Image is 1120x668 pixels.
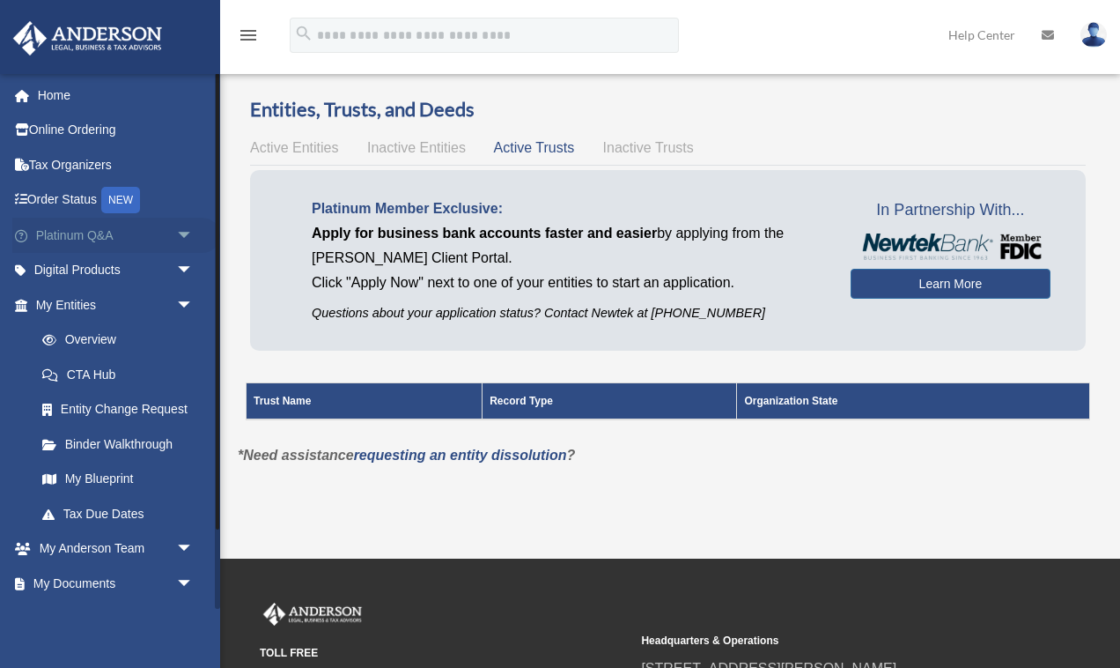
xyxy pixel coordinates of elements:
[312,197,824,221] p: Platinum Member Exclusive:
[25,323,203,358] a: Overview
[176,531,211,568] span: arrow_drop_down
[354,448,567,463] a: requesting an entity dissolution
[176,218,211,254] span: arrow_drop_down
[737,383,1090,420] th: Organization State
[250,96,1086,123] h3: Entities, Trusts, and Deeds
[250,140,338,155] span: Active Entities
[176,601,211,637] span: arrow_drop_down
[25,496,211,531] a: Tax Due Dates
[176,287,211,323] span: arrow_drop_down
[101,187,140,213] div: NEW
[8,21,167,56] img: Anderson Advisors Platinum Portal
[25,392,211,427] a: Entity Change Request
[12,113,220,148] a: Online Ordering
[12,147,220,182] a: Tax Organizers
[12,253,220,288] a: Digital Productsarrow_drop_down
[483,383,737,420] th: Record Type
[294,24,313,43] i: search
[12,287,211,323] a: My Entitiesarrow_drop_down
[176,253,211,289] span: arrow_drop_down
[641,632,1010,650] small: Headquarters & Operations
[12,78,220,113] a: Home
[25,427,211,462] a: Binder Walkthrough
[851,269,1050,299] a: Learn More
[238,448,575,463] em: *Need assistance ?
[25,462,211,497] a: My Blueprint
[12,601,220,636] a: Online Learningarrow_drop_down
[312,221,824,271] p: by applying from the [PERSON_NAME] Client Portal.
[176,566,211,602] span: arrow_drop_down
[260,644,629,663] small: TOLL FREE
[859,234,1042,260] img: NewtekBankLogoSM.png
[12,531,220,567] a: My Anderson Teamarrow_drop_down
[247,383,483,420] th: Trust Name
[312,302,824,324] p: Questions about your application status? Contact Newtek at [PHONE_NUMBER]
[851,197,1050,225] span: In Partnership With...
[312,226,657,241] span: Apply for business bank accounts faster and easier
[494,140,575,155] span: Active Trusts
[12,182,220,219] a: Order StatusNEW
[312,271,824,295] p: Click "Apply Now" next to one of your entities to start an application.
[1080,22,1107,48] img: User Pic
[367,140,466,155] span: Inactive Entities
[12,218,220,253] a: Platinum Q&Aarrow_drop_down
[238,31,259,46] a: menu
[603,140,694,155] span: Inactive Trusts
[12,566,220,601] a: My Documentsarrow_drop_down
[260,603,365,626] img: Anderson Advisors Platinum Portal
[25,357,211,392] a: CTA Hub
[238,25,259,46] i: menu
